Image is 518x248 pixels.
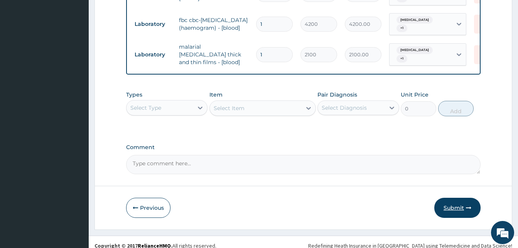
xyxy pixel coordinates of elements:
[397,24,407,32] span: + 1
[322,104,367,112] div: Select Diagnosis
[131,17,175,31] td: Laboratory
[126,198,170,218] button: Previous
[401,91,429,99] label: Unit Price
[127,4,145,22] div: Minimize live chat window
[175,39,252,70] td: malarial [MEDICAL_DATA] thick and thin films - [blood]
[209,91,223,99] label: Item
[397,16,433,24] span: [MEDICAL_DATA]
[126,92,142,98] label: Types
[317,91,357,99] label: Pair Diagnosis
[438,101,474,116] button: Add
[40,43,130,53] div: Chat with us now
[131,48,175,62] td: Laboratory
[14,39,31,58] img: d_794563401_company_1708531726252_794563401
[175,12,252,36] td: fbc cbc-[MEDICAL_DATA] (haemogram) - [blood]
[397,55,407,63] span: + 1
[4,166,147,193] textarea: Type your message and hit 'Enter'
[397,46,433,54] span: [MEDICAL_DATA]
[434,198,481,218] button: Submit
[45,75,106,153] span: We're online!
[126,144,481,151] label: Comment
[130,104,161,112] div: Select Type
